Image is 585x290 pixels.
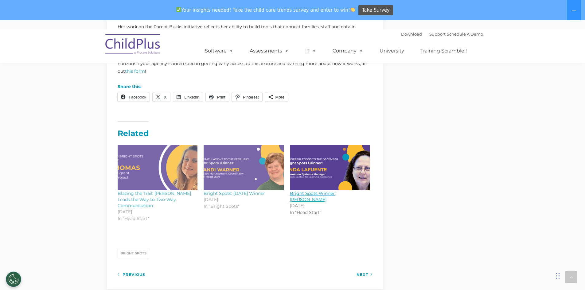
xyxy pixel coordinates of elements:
[118,271,145,278] a: Previous
[447,32,483,37] a: Schedule A Demo
[153,92,170,102] a: X
[164,95,167,99] span: X
[232,92,262,102] a: Pinterest
[204,145,284,191] a: Bright Spots: February 2024 Winner
[199,45,240,57] a: Software
[184,95,199,99] span: LinkedIn
[290,203,370,209] time: [DATE]
[401,32,483,37] font: |
[414,45,473,57] a: Training Scramble!!
[358,5,393,16] a: Take Survey
[217,95,225,99] span: Print
[204,191,265,196] a: Bright Spots: [DATE] Winner
[485,224,585,290] iframe: Chat Widget
[118,215,198,222] p: In "Head Start"
[275,95,285,99] span: More
[290,145,370,191] a: Bright Spots Winner: Linda LaFuente
[206,92,228,102] a: Print
[362,5,390,16] span: Take Survey
[118,122,149,138] em: Related
[118,191,191,208] a: Blazing the Trail: [PERSON_NAME] Leads the Way to Two-Way Communication​
[401,32,422,37] a: Download
[6,272,21,287] button: Cookies Settings
[118,52,372,75] p: Want to be part of the future of Childplus? Our two-way Communication App is one of many exciting...
[174,4,358,16] span: Your insights needed! Take the child care trends survey and enter to win!
[326,45,369,57] a: Company
[125,68,145,74] a: this form
[118,145,198,191] a: Blazing the Trail: Sue Thomas Leads the Way to Two-Way Communication​
[118,248,149,258] a: Bright Spots
[176,7,181,12] img: ✅
[265,92,288,102] a: More
[290,191,336,202] a: Bright Spots Winner: [PERSON_NAME]
[102,30,164,60] img: ChildPlus by Procare Solutions
[244,45,295,57] a: Assessments
[429,32,446,37] a: Support
[350,7,355,12] img: 👏
[118,23,372,46] p: Her work on the Parent Bucks initiative reflects her ability to build tools that connect families...
[299,45,322,57] a: IT
[373,45,410,57] a: University
[243,95,259,99] span: Pinterest
[204,203,284,210] p: In "Bright Spots"
[357,271,372,278] a: Next
[118,92,150,102] a: Facebook
[118,84,142,89] h3: Share this:
[118,209,198,215] time: [DATE]
[204,196,284,203] time: [DATE]
[173,92,203,102] a: LinkedIn
[290,209,370,216] p: In "Head Start"
[129,95,146,99] span: Facebook
[556,267,560,285] div: Drag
